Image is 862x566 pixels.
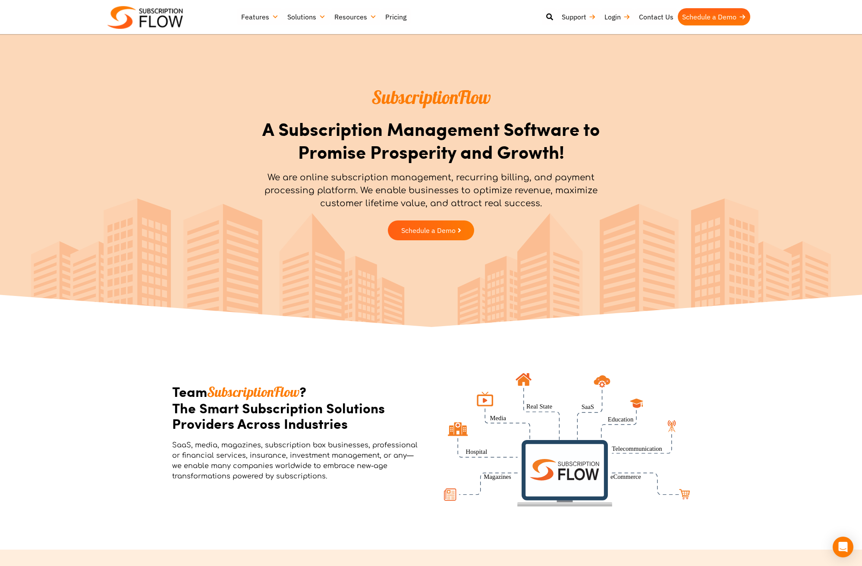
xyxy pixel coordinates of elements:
[600,8,635,25] a: Login
[635,8,678,25] a: Contact Us
[371,86,491,109] span: SubscriptionFlow
[401,227,456,234] span: Schedule a Demo
[172,440,418,481] p: SaaS, media, magazines, subscription box businesses, professional or financial services, insuranc...
[678,8,750,25] a: Schedule a Demo
[252,171,610,210] p: We are online subscription management, recurring billing, and payment processing platform. We ena...
[833,537,853,557] div: Open Intercom Messenger
[381,8,411,25] a: Pricing
[237,8,283,25] a: Features
[330,8,381,25] a: Resources
[557,8,600,25] a: Support
[107,6,183,29] img: Subscriptionflow
[444,373,690,506] img: Subscriptionflow-industries
[388,220,474,240] a: Schedule a Demo
[172,384,418,431] h2: Team ? The Smart Subscription Solutions Providers Across Industries
[252,117,610,163] h1: A Subscription Management Software to Promise Prosperity and Growth!
[207,383,299,400] span: SubscriptionFlow
[283,8,330,25] a: Solutions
